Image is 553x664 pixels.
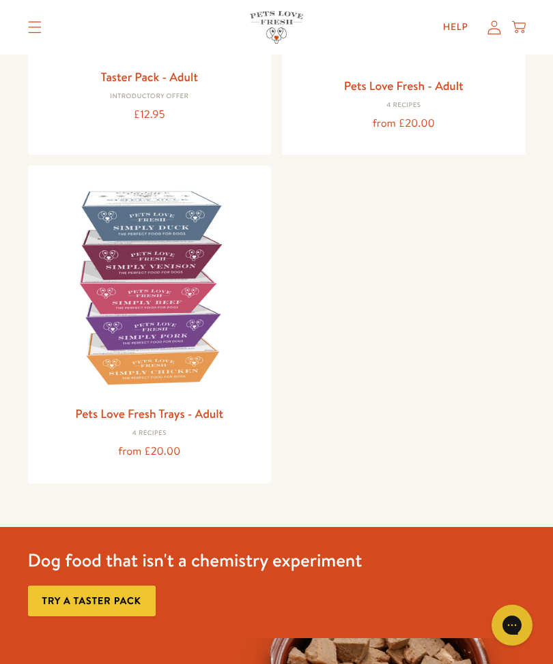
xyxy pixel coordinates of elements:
[101,68,198,85] a: Taster Pack - Adult
[250,11,303,43] img: Pets Love Fresh
[293,102,515,110] div: 4 Recipes
[75,405,223,422] a: Pets Love Fresh Trays - Adult
[39,177,261,398] img: Pets Love Fresh Trays - Adult
[28,586,156,616] a: Try a taster pack
[17,10,53,44] summary: Translation missing: en.sections.header.menu
[39,442,261,461] div: from £20.00
[485,600,539,650] iframe: Gorgias live chat messenger
[293,115,515,133] div: from £20.00
[39,106,261,124] div: £12.95
[344,77,464,94] a: Pets Love Fresh - Adult
[39,429,261,438] div: 4 Recipes
[432,14,479,41] a: Help
[28,549,363,572] h3: Dog food that isn't a chemistry experiment
[39,93,261,101] div: Introductory Offer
